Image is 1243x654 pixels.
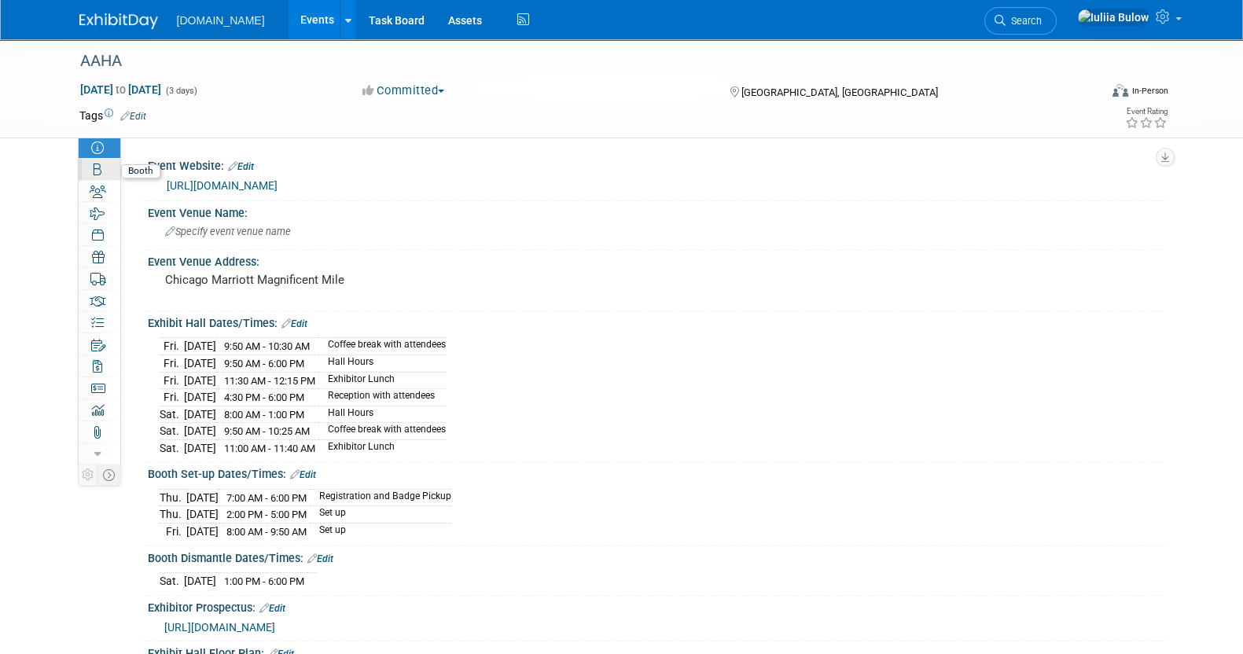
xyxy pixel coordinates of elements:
[160,389,184,406] td: Fri.
[184,423,216,440] td: [DATE]
[259,603,285,614] a: Edit
[310,524,451,540] td: Set up
[1131,85,1168,97] div: In-Person
[79,465,97,485] td: Personalize Event Tab Strip
[160,355,184,373] td: Fri.
[75,47,1076,75] div: AAHA
[148,546,1164,567] div: Booth Dismantle Dates/Times:
[184,338,216,355] td: [DATE]
[224,425,310,437] span: 9:50 AM - 10:25 AM
[148,201,1164,221] div: Event Venue Name:
[160,573,184,590] td: Sat.
[160,423,184,440] td: Sat.
[318,406,446,423] td: Hall Hours
[160,338,184,355] td: Fri.
[310,506,451,524] td: Set up
[160,406,184,423] td: Sat.
[113,83,128,96] span: to
[1077,9,1149,26] img: Iuliia Bulow
[984,7,1057,35] a: Search
[160,524,186,540] td: Fri.
[79,83,162,97] span: [DATE] [DATE]
[741,86,938,98] span: [GEOGRAPHIC_DATA], [GEOGRAPHIC_DATA]
[184,389,216,406] td: [DATE]
[226,492,307,504] span: 7:00 AM - 6:00 PM
[184,439,216,456] td: [DATE]
[224,443,315,454] span: 11:00 AM - 11:40 AM
[164,86,197,96] span: (3 days)
[1006,82,1168,105] div: Event Format
[226,509,307,520] span: 2:00 PM - 5:00 PM
[184,573,216,590] td: [DATE]
[97,465,120,485] td: Toggle Event Tabs
[226,526,307,538] span: 8:00 AM - 9:50 AM
[318,338,446,355] td: Coffee break with attendees
[148,311,1164,332] div: Exhibit Hall Dates/Times:
[318,355,446,373] td: Hall Hours
[148,596,1164,616] div: Exhibitor Prospectus:
[318,389,446,406] td: Reception with attendees
[184,355,216,373] td: [DATE]
[357,83,450,99] button: Committed
[79,108,146,123] td: Tags
[310,489,451,506] td: Registration and Badge Pickup
[160,506,186,524] td: Thu.
[184,372,216,389] td: [DATE]
[160,439,184,456] td: Sat.
[307,553,333,564] a: Edit
[177,14,265,27] span: [DOMAIN_NAME]
[160,372,184,389] td: Fri.
[79,13,158,29] img: ExhibitDay
[228,161,254,172] a: Edit
[148,154,1164,175] div: Event Website:
[167,179,278,192] a: [URL][DOMAIN_NAME]
[164,621,275,634] a: [URL][DOMAIN_NAME]
[290,469,316,480] a: Edit
[318,372,446,389] td: Exhibitor Lunch
[318,439,446,456] td: Exhibitor Lunch
[186,524,219,540] td: [DATE]
[224,391,304,403] span: 4:30 PM - 6:00 PM
[318,423,446,440] td: Coffee break with attendees
[148,250,1164,270] div: Event Venue Address:
[224,375,315,387] span: 11:30 AM - 12:15 PM
[165,273,554,287] pre: Chicago Marriott Magnificent Mile
[186,506,219,524] td: [DATE]
[184,406,216,423] td: [DATE]
[224,358,304,369] span: 9:50 AM - 6:00 PM
[160,489,186,506] td: Thu.
[1112,84,1128,97] img: Format-Inperson.png
[1006,15,1042,27] span: Search
[186,489,219,506] td: [DATE]
[120,111,146,122] a: Edit
[148,462,1164,483] div: Booth Set-up Dates/Times:
[224,409,304,421] span: 8:00 AM - 1:00 PM
[165,226,291,237] span: Specify event venue name
[224,340,310,352] span: 9:50 AM - 10:30 AM
[1124,108,1167,116] div: Event Rating
[224,575,304,587] span: 1:00 PM - 6:00 PM
[281,318,307,329] a: Edit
